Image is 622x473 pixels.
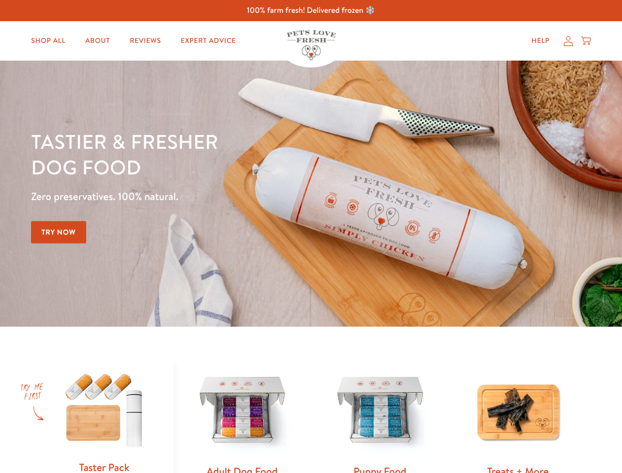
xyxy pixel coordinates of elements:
img: Pets Love Fresh [287,30,336,60]
a: Try Now [31,221,86,243]
p: Zero preservatives. 100% natural. [31,188,404,205]
a: Reviews [122,31,168,51]
a: Shop All [23,31,73,51]
a: About [77,31,118,51]
a: Help [524,31,557,51]
h1: Tastier & fresher dog food [31,129,404,180]
a: Expert Advice [173,31,244,51]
